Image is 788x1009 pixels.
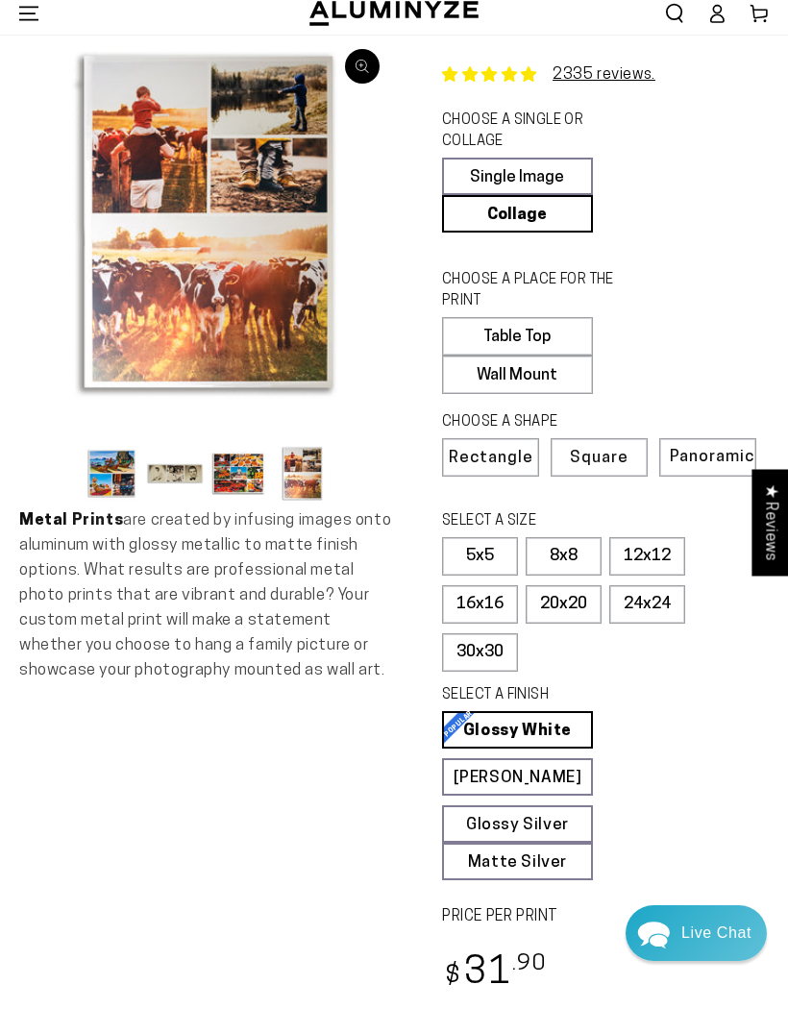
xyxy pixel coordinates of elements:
[751,469,788,576] div: Click to open Judge.me floating reviews tab
[19,512,391,678] span: are created by infusing images onto aluminum with glossy metallic to matte finish options. What r...
[609,585,685,624] label: 24x24
[526,585,602,624] label: 20x20
[681,905,751,961] div: Contact Us Directly
[19,512,123,529] strong: Metal Prints
[526,537,602,576] label: 8x8
[442,685,630,706] legend: SELECT A FINISH
[570,450,628,466] span: Square
[445,964,461,990] span: $
[553,67,655,83] a: 2335 reviews.
[442,633,518,672] label: 30x30
[442,412,630,433] legend: CHOOSE A SHAPE
[442,758,593,796] a: [PERSON_NAME]
[442,511,630,532] legend: SELECT A SIZE
[442,955,547,993] bdi: 31
[209,444,267,503] button: Load image 3 in gallery view
[442,111,630,153] legend: CHOOSE A SINGLE OR COLLAGE
[512,953,547,975] sup: .90
[442,585,518,624] label: 16x16
[442,711,593,749] a: Glossy White
[273,444,331,503] button: Load image 4 in gallery view
[442,906,769,928] label: PRICE PER PRINT
[442,270,630,312] legend: CHOOSE A PLACE FOR THE PRINT
[670,449,754,465] span: Panoramic
[146,444,204,503] button: Load image 2 in gallery view
[626,905,767,961] div: Chat widget toggle
[442,158,593,195] a: Single Image
[442,537,518,576] label: 5x5
[449,450,533,466] span: Rectangle
[19,35,394,508] media-gallery: Gallery Viewer
[442,317,593,356] label: Table Top
[83,444,140,503] button: Load image 1 in gallery view
[442,805,593,843] a: Glossy Silver
[442,63,769,86] a: 2335 reviews.
[609,537,685,576] label: 12x12
[442,195,593,233] a: Collage
[442,356,593,394] label: Wall Mount
[442,843,593,880] a: Matte Silver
